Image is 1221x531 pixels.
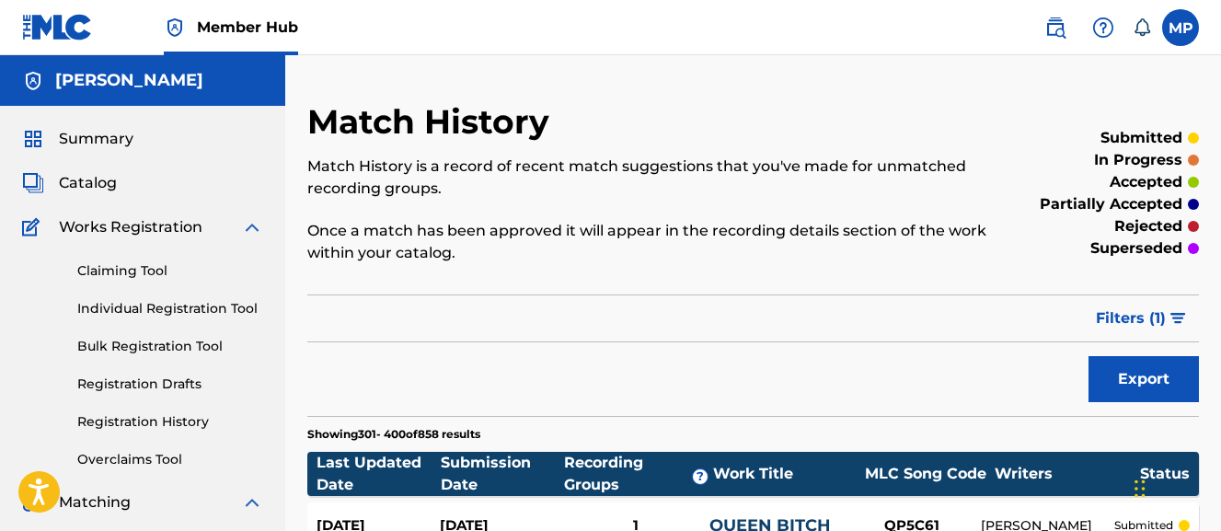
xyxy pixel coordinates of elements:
[22,70,44,92] img: Accounts
[1037,9,1074,46] a: Public Search
[1094,149,1182,171] p: in progress
[857,463,995,485] div: MLC Song Code
[59,216,202,238] span: Works Registration
[1129,443,1221,531] iframe: Chat Widget
[1162,9,1199,46] div: User Menu
[77,337,263,356] a: Bulk Registration Tool
[164,17,186,39] img: Top Rightsholder
[59,172,117,194] span: Catalog
[22,128,44,150] img: Summary
[1044,17,1066,39] img: search
[59,128,133,150] span: Summary
[22,128,133,150] a: SummarySummary
[1085,295,1199,341] button: Filters (1)
[307,101,559,143] h2: Match History
[317,452,441,496] div: Last Updated Date
[22,14,93,40] img: MLC Logo
[1092,17,1114,39] img: help
[1089,356,1199,402] button: Export
[693,469,708,484] span: ?
[22,216,46,238] img: Works Registration
[1110,171,1182,193] p: accepted
[77,412,263,432] a: Registration History
[1133,18,1151,37] div: Notifications
[22,172,117,194] a: CatalogCatalog
[1169,306,1221,454] iframe: Resource Center
[1085,9,1122,46] div: Help
[307,426,480,443] p: Showing 301 - 400 of 858 results
[1114,215,1182,237] p: rejected
[1096,307,1166,329] span: Filters ( 1 )
[59,491,131,514] span: Matching
[197,17,298,38] span: Member Hub
[995,463,1140,485] div: Writers
[1135,461,1146,516] div: Drag
[241,216,263,238] img: expand
[55,70,203,91] h5: Micah Penny
[241,491,263,514] img: expand
[77,375,263,394] a: Registration Drafts
[22,172,44,194] img: Catalog
[441,452,565,496] div: Submission Date
[77,299,263,318] a: Individual Registration Tool
[1090,237,1182,260] p: superseded
[713,463,858,485] div: Work Title
[564,452,713,496] div: Recording Groups
[1040,193,1182,215] p: partially accepted
[77,261,263,281] a: Claiming Tool
[1100,127,1182,149] p: submitted
[307,156,994,200] p: Match History is a record of recent match suggestions that you've made for unmatched recording gr...
[77,450,263,469] a: Overclaims Tool
[307,220,994,264] p: Once a match has been approved it will appear in the recording details section of the work within...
